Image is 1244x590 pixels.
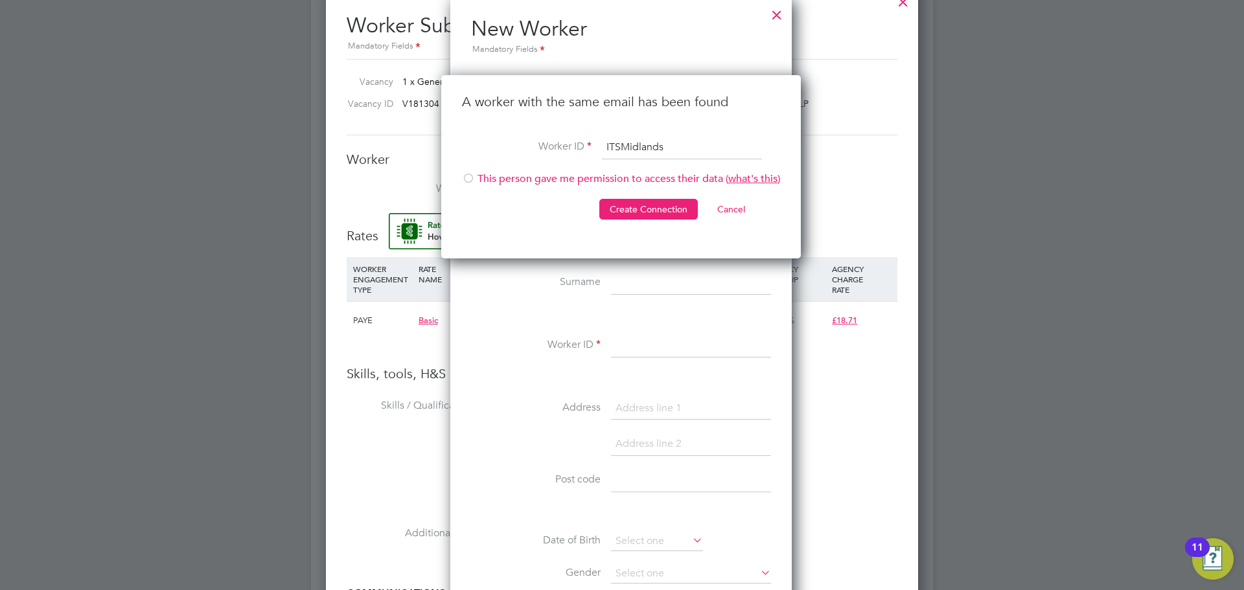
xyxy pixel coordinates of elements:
label: Address [471,401,601,414]
div: AGENCY CHARGE RATE [829,257,894,301]
button: Rate Assistant [389,213,794,249]
label: Gender [471,566,601,580]
span: what's this [728,172,777,185]
h3: Worker [347,151,897,168]
h3: Rates [347,213,897,244]
button: Create Connection [599,199,698,220]
label: Vacancy [341,76,393,87]
input: Address line 2 [611,433,771,456]
label: Post code [471,473,601,486]
input: Select one [611,532,703,551]
label: Skills / Qualifications [347,399,476,413]
span: V181304 [402,98,439,109]
li: This person gave me permission to access their data ( ) [462,172,780,199]
span: Basic [419,315,438,326]
div: WORKER ENGAGEMENT TYPE [350,257,415,301]
div: PAYE [350,302,415,339]
button: Open Resource Center, 11 new notifications [1192,538,1234,580]
label: Worker [347,182,476,196]
div: AGENCY MARKUP [763,257,829,291]
label: Surname [471,275,601,289]
label: Tools [347,462,476,476]
div: Mandatory Fields [471,43,771,57]
label: Additional H&S [347,527,476,540]
div: 11 [1192,547,1203,564]
label: Worker ID [471,338,601,352]
h2: Worker Submission [347,3,897,54]
input: Address line 1 [611,397,771,420]
h3: A worker with the same email has been found [462,93,780,110]
label: Worker ID [462,140,592,153]
span: 1 x General Labourer (Zone 5) [402,76,525,87]
h3: Skills, tools, H&S [347,365,897,382]
label: Date of Birth [471,534,601,547]
label: Vacancy ID [341,98,393,109]
div: Mandatory Fields [347,40,897,54]
input: Select one [611,564,771,584]
div: RATE NAME [415,257,502,291]
button: Cancel [707,199,755,220]
h2: New Worker [471,16,771,57]
span: £18.71 [832,315,857,326]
